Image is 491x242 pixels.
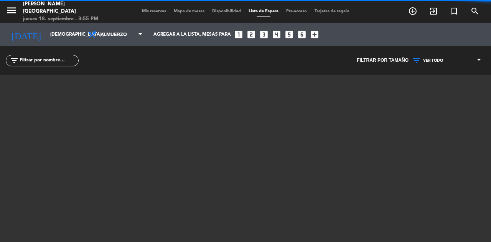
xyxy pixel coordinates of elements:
span: Agregar a la lista, mesas para [153,32,231,37]
i: filter_list [10,56,19,65]
span: Disponibilidad [208,9,245,13]
span: Filtrar por tamaño [357,57,409,64]
i: exit_to_app [429,7,438,16]
span: VER TODO [423,58,443,63]
i: looks_one [234,30,244,40]
i: looks_two [246,30,256,40]
i: add_box [310,30,320,40]
i: arrow_drop_down [71,30,81,39]
i: turned_in_not [450,7,459,16]
span: Mapa de mesas [170,9,208,13]
i: looks_6 [297,30,307,40]
i: looks_4 [272,30,282,40]
div: jueves 18. septiembre - 3:55 PM [23,15,117,23]
i: add_circle_outline [408,7,417,16]
span: Tarjetas de regalo [311,9,353,13]
i: menu [6,5,17,16]
div: [PERSON_NAME][GEOGRAPHIC_DATA] [23,0,117,15]
input: Filtrar por nombre... [19,56,78,65]
span: Mis reservas [138,9,170,13]
span: Almuerzo [101,28,137,42]
span: Lista de Espera [245,9,282,13]
button: menu [6,5,17,19]
i: looks_3 [259,30,269,40]
i: search [470,7,479,16]
i: [DATE] [6,26,46,43]
span: Pre-acceso [282,9,311,13]
i: looks_5 [284,30,294,40]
